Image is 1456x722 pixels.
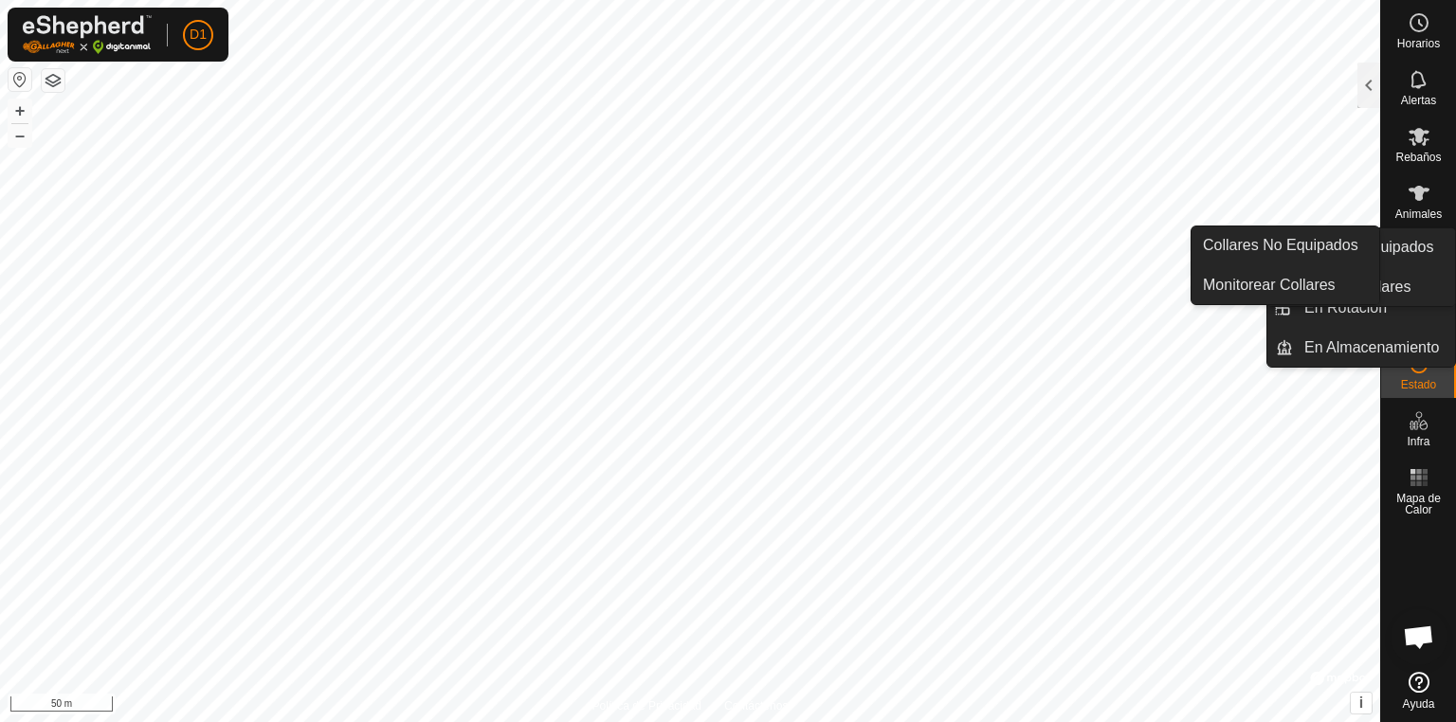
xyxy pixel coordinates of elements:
[42,69,64,92] button: Capas del Mapa
[1395,152,1441,163] span: Rebaños
[1304,297,1387,319] span: En Rotación
[1203,234,1358,257] span: Collares No Equipados
[1407,436,1429,447] span: Infra
[1267,289,1455,327] li: En Rotación
[1381,664,1456,717] a: Ayuda
[1386,493,1451,515] span: Mapa de Calor
[190,25,207,45] span: D1
[592,697,701,714] a: Política de Privacidad
[1397,38,1440,49] span: Horarios
[1391,608,1447,665] div: Chat abierto
[724,697,788,714] a: Contáctenos
[1401,95,1436,106] span: Alertas
[1403,698,1435,710] span: Ayuda
[1401,379,1436,390] span: Estado
[1359,695,1363,711] span: i
[23,15,152,54] img: Logo Gallagher
[1293,289,1455,327] a: En Rotación
[1293,329,1455,367] a: En Almacenamiento
[9,124,31,147] button: –
[1192,226,1379,264] a: Collares No Equipados
[1203,274,1336,297] span: Monitorear Collares
[9,99,31,122] button: +
[1267,329,1455,367] li: En Almacenamiento
[1192,266,1379,304] a: Monitorear Collares
[1304,336,1439,359] span: En Almacenamiento
[9,68,31,91] button: Restablecer Mapa
[1395,208,1442,220] span: Animales
[1351,693,1372,713] button: i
